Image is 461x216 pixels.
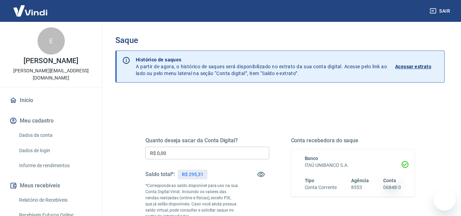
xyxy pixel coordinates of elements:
p: R$ 295,31 [182,171,203,178]
button: Sair [428,5,453,17]
button: Meu cadastro [8,113,94,128]
h3: Saque [115,35,445,45]
h6: 06848-0 [383,184,401,191]
iframe: Botão para abrir a janela de mensagens [434,189,456,211]
span: Agência [351,178,369,183]
span: Conta [383,178,396,183]
h5: Conta recebedora do saque [291,137,415,144]
h5: Saldo total*: [145,171,175,178]
a: Acessar extrato [395,56,439,77]
span: Tipo [305,178,315,183]
a: Dados da conta [16,128,94,142]
h5: Quanto deseja sacar da Conta Digital? [145,137,269,144]
div: E [38,27,65,55]
p: A partir de agora, o histórico de saques será disponibilizado no extrato da sua conta digital. Ac... [136,56,387,77]
img: Vindi [8,0,53,21]
h6: Conta Corrente [305,184,337,191]
a: Informe de rendimentos [16,159,94,173]
a: Início [8,93,94,108]
a: Relatório de Recebíveis [16,193,94,207]
span: Banco [305,156,318,161]
a: Dados de login [16,144,94,158]
h6: ITAÚ UNIBANCO S.A. [305,162,401,169]
iframe: Fechar mensagem [385,172,399,186]
h6: 8553 [351,184,369,191]
p: [PERSON_NAME][EMAIL_ADDRESS][DOMAIN_NAME] [5,67,97,82]
p: Acessar extrato [395,63,431,70]
button: Meus recebíveis [8,178,94,193]
p: Histórico de saques [136,56,387,63]
p: [PERSON_NAME] [24,57,78,64]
